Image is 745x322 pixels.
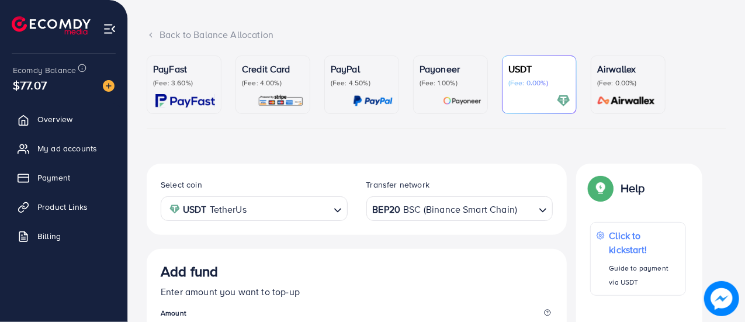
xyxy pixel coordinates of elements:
p: Guide to payment via USDT [609,261,680,289]
input: Search for option [250,200,329,218]
strong: USDT [183,201,207,218]
img: card [155,94,215,108]
h3: Add fund [161,263,218,280]
p: (Fee: 1.00%) [420,78,481,88]
span: Billing [37,230,61,242]
p: (Fee: 4.00%) [242,78,304,88]
div: Search for option [161,196,348,220]
p: Payoneer [420,62,481,76]
img: logo [12,16,91,34]
div: Search for option [366,196,553,220]
div: Back to Balance Allocation [147,28,726,41]
p: Help [621,181,645,195]
img: menu [103,22,116,36]
p: PayPal [331,62,393,76]
img: card [557,94,570,108]
span: Product Links [37,201,88,213]
label: Transfer network [366,179,430,191]
p: Airwallex [597,62,659,76]
img: card [353,94,393,108]
a: Payment [9,166,119,189]
p: (Fee: 0.00%) [597,78,659,88]
span: Overview [37,113,72,125]
p: Credit Card [242,62,304,76]
span: Payment [37,172,70,183]
p: (Fee: 0.00%) [508,78,570,88]
img: image [704,281,739,316]
span: TetherUs [210,201,247,218]
span: BSC (Binance Smart Chain) [403,201,517,218]
p: Click to kickstart! [609,228,680,257]
img: card [258,94,304,108]
p: Enter amount you want to top-up [161,285,553,299]
input: Search for option [518,200,534,218]
label: Select coin [161,179,202,191]
span: My ad accounts [37,143,97,154]
a: My ad accounts [9,137,119,160]
strong: BEP20 [373,201,401,218]
span: Ecomdy Balance [13,64,76,76]
p: (Fee: 4.50%) [331,78,393,88]
a: Billing [9,224,119,248]
p: PayFast [153,62,215,76]
p: USDT [508,62,570,76]
img: coin [169,204,180,214]
a: Product Links [9,195,119,219]
img: image [103,80,115,92]
img: Popup guide [590,178,611,199]
img: card [594,94,659,108]
img: card [443,94,481,108]
span: $77.07 [13,77,47,94]
p: (Fee: 3.60%) [153,78,215,88]
a: Overview [9,108,119,131]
